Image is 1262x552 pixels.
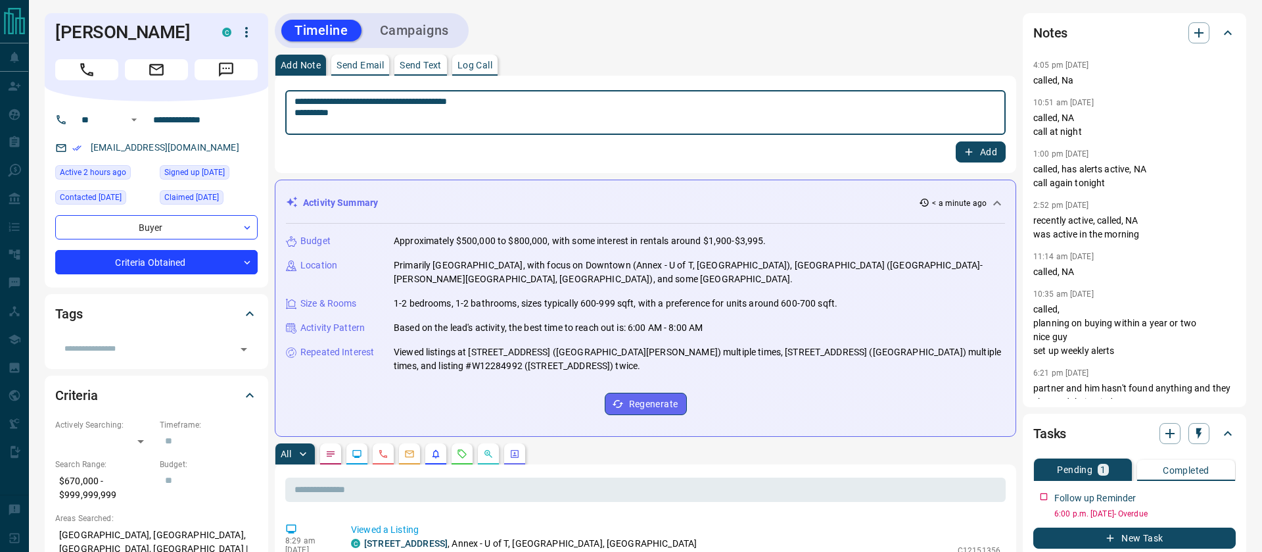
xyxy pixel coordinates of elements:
[394,297,837,311] p: 1-2 bedrooms, 1-2 bathrooms, sizes typically 600-999 sqft, with a preference for units around 600...
[164,191,219,204] span: Claimed [DATE]
[55,215,258,239] div: Buyer
[55,470,153,506] p: $670,000 - $999,999,999
[1033,163,1236,190] p: called, has alerts active, NA call again tonight
[160,165,258,184] div: Tue Mar 15 2022
[1033,423,1066,444] h2: Tasks
[303,196,378,210] p: Activity Summary
[378,449,388,459] svg: Calls
[1033,252,1094,261] p: 11:14 am [DATE]
[300,297,357,311] p: Size & Rooms
[286,191,1005,215] div: Activity Summary< a minute ago
[394,345,1005,373] p: Viewed listings at [STREET_ADDRESS] ([GEOGRAPHIC_DATA][PERSON_NAME]) multiple times, [STREET_ADDR...
[404,449,415,459] svg: Emails
[222,28,231,37] div: condos.ca
[364,537,697,551] p: , Annex - U of T, [GEOGRAPHIC_DATA], [GEOGRAPHIC_DATA]
[55,22,202,43] h1: [PERSON_NAME]
[1033,289,1094,299] p: 10:35 am [DATE]
[160,459,258,470] p: Budget:
[300,259,337,272] p: Location
[1033,368,1089,378] p: 6:21 pm [DATE]
[1100,465,1106,474] p: 1
[285,536,331,545] p: 8:29 am
[1054,508,1236,520] p: 6:00 p.m. [DATE] - Overdue
[281,20,362,41] button: Timeline
[400,61,442,70] p: Send Text
[1033,149,1089,159] p: 1:00 pm [DATE]
[55,303,82,324] h2: Tags
[605,393,687,415] button: Regenerate
[367,20,462,41] button: Campaigns
[55,459,153,470] p: Search Range:
[1033,17,1236,49] div: Notes
[55,385,98,406] h2: Criteria
[457,61,492,70] p: Log Call
[55,513,258,524] p: Areas Searched:
[164,166,225,179] span: Signed up [DATE]
[300,234,331,248] p: Budget
[160,190,258,209] div: Tue Mar 15 2022
[1033,201,1089,210] p: 2:52 pm [DATE]
[126,112,142,128] button: Open
[1033,528,1236,549] button: New Task
[351,523,1000,537] p: Viewed a Listing
[55,59,118,80] span: Call
[956,141,1006,163] button: Add
[325,449,336,459] svg: Notes
[55,298,258,330] div: Tags
[351,539,360,548] div: condos.ca
[55,380,258,411] div: Criteria
[60,191,122,204] span: Contacted [DATE]
[300,321,365,335] p: Activity Pattern
[60,166,126,179] span: Active 2 hours ago
[1033,111,1236,139] p: called, NA call at night
[364,538,448,549] a: [STREET_ADDRESS]
[1033,303,1236,358] p: called, planning on buying within a year or two nice guy set up weekly alerts
[195,59,258,80] span: Message
[1054,491,1136,505] p: Follow up Reminder
[932,197,987,209] p: < a minute ago
[235,340,253,359] button: Open
[457,449,467,459] svg: Requests
[431,449,441,459] svg: Listing Alerts
[1033,214,1236,241] p: recently active, called, NA was active in the morning
[394,234,766,248] p: Approximately $500,000 to $800,000, with some interest in rentals around $1,900-$3,995.
[337,61,384,70] p: Send Email
[1033,418,1236,449] div: Tasks
[1163,466,1209,475] p: Completed
[1033,265,1236,279] p: called, NA
[352,449,362,459] svg: Lead Browsing Activity
[300,345,374,359] p: Repeated Interest
[483,449,494,459] svg: Opportunities
[394,259,1005,286] p: Primarily [GEOGRAPHIC_DATA], with focus on Downtown (Annex - U of T, [GEOGRAPHIC_DATA]), [GEOGRAP...
[281,449,291,459] p: All
[1033,382,1236,409] p: partner and him hasn't found anything and they changed their mind
[509,449,520,459] svg: Agent Actions
[1057,465,1092,474] p: Pending
[1033,98,1094,107] p: 10:51 am [DATE]
[91,142,239,153] a: [EMAIL_ADDRESS][DOMAIN_NAME]
[281,61,321,70] p: Add Note
[160,419,258,431] p: Timeframe:
[55,165,153,184] div: Tue Aug 19 2025
[55,190,153,209] div: Wed Mar 16 2022
[1033,74,1236,88] p: called, Na
[72,143,82,153] svg: Email Verified
[55,250,258,274] div: Criteria Obtained
[394,321,703,335] p: Based on the lead's activity, the best time to reach out is: 6:00 AM - 8:00 AM
[125,59,188,80] span: Email
[1033,22,1067,43] h2: Notes
[55,419,153,431] p: Actively Searching:
[1033,61,1089,70] p: 4:05 pm [DATE]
